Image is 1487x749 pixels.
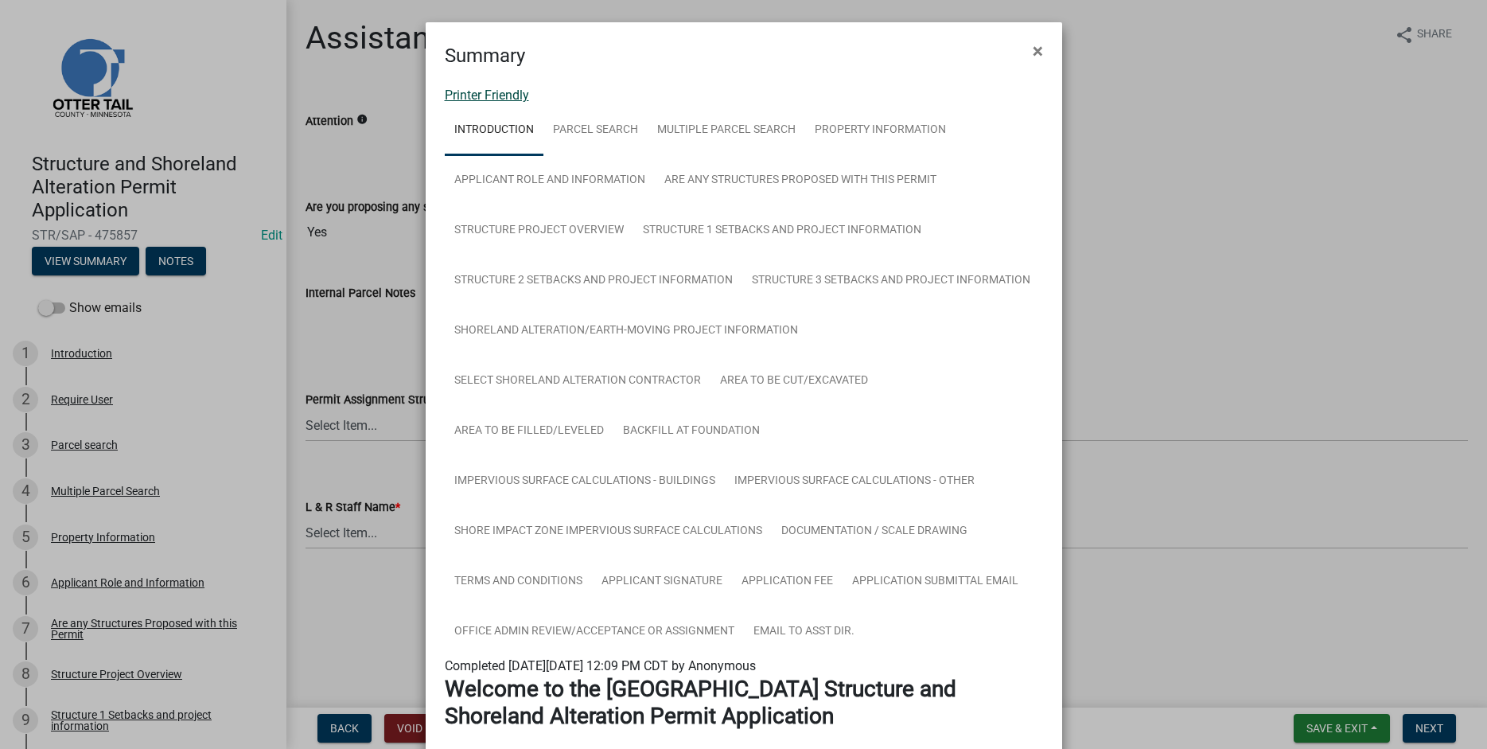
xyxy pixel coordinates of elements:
[843,556,1028,607] a: Application Submittal Email
[772,506,977,557] a: Documentation / Scale Drawing
[445,506,772,557] a: Shore Impact Zone Impervious Surface Calculations
[1033,40,1043,62] span: ×
[445,256,742,306] a: Structure 2 Setbacks and project information
[445,205,633,256] a: Structure Project Overview
[445,607,744,657] a: Office Admin Review/Acceptance or Assignment
[592,556,732,607] a: Applicant Signature
[445,306,808,357] a: Shoreland Alteration/Earth-Moving Project Information
[445,676,956,729] strong: Welcome to the [GEOGRAPHIC_DATA] Structure and Shoreland Alteration Permit Application
[445,41,525,70] h4: Summary
[805,105,956,156] a: Property Information
[445,406,613,457] a: Area to be Filled/Leveled
[445,155,655,206] a: Applicant Role and Information
[633,205,931,256] a: Structure 1 Setbacks and project information
[744,607,864,657] a: Email to Asst Dir.
[742,256,1040,306] a: Structure 3 Setbacks and project information
[725,456,984,507] a: Impervious Surface Calculations - Other
[445,105,543,156] a: Introduction
[543,105,648,156] a: Parcel search
[710,356,878,407] a: Area to be Cut/Excavated
[445,88,529,103] a: Printer Friendly
[648,105,805,156] a: Multiple Parcel Search
[1020,29,1056,73] button: Close
[732,556,843,607] a: Application Fee
[445,456,725,507] a: Impervious Surface Calculations - Buildings
[445,658,756,673] span: Completed [DATE][DATE] 12:09 PM CDT by Anonymous
[655,155,946,206] a: Are any Structures Proposed with this Permit
[445,556,592,607] a: Terms and Conditions
[445,356,710,407] a: Select Shoreland Alteration contractor
[613,406,769,457] a: Backfill at foundation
